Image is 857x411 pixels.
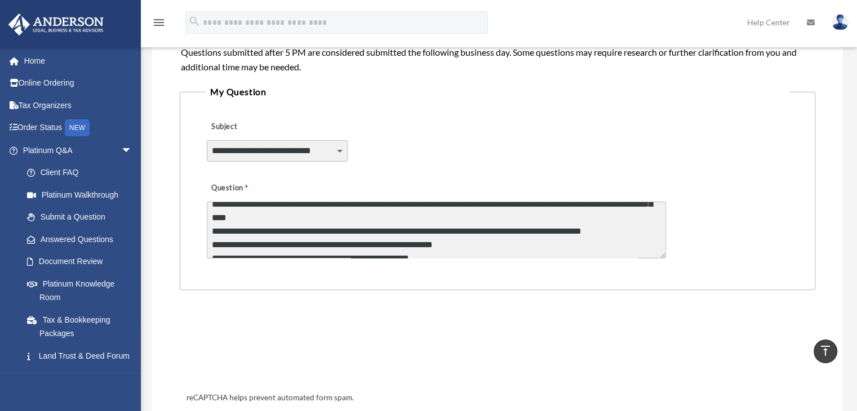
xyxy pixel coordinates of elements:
label: Question [207,181,294,196]
i: vertical_align_top [819,344,832,358]
img: Anderson Advisors Platinum Portal [5,14,107,35]
a: Portal Feedback [16,367,149,390]
a: Online Ordering [8,72,149,95]
a: menu [152,20,166,29]
a: Home [8,50,149,72]
a: Platinum Q&Aarrow_drop_down [8,139,149,162]
legend: My Question [206,84,789,100]
span: arrow_drop_down [121,139,144,162]
div: NEW [65,119,90,136]
a: vertical_align_top [814,339,837,363]
i: menu [152,16,166,29]
a: Tax & Bookkeeping Packages [16,309,149,345]
i: search [188,15,201,28]
a: Client FAQ [16,162,149,184]
div: reCAPTCHA helps prevent automated form spam. [182,391,813,405]
a: Land Trust & Deed Forum [16,345,149,367]
label: Subject [207,119,314,135]
a: Tax Organizers [8,94,149,117]
a: Order StatusNEW [8,117,149,140]
img: User Pic [832,14,849,30]
a: Platinum Walkthrough [16,184,149,206]
a: Submit a Question [16,206,144,229]
a: Platinum Knowledge Room [16,272,149,309]
a: Document Review [16,251,149,273]
iframe: reCAPTCHA [183,325,354,369]
a: Answered Questions [16,228,149,251]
